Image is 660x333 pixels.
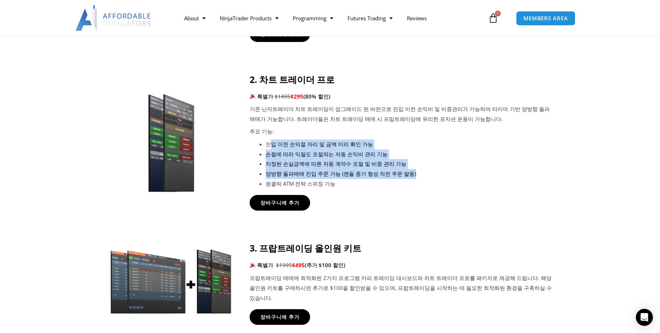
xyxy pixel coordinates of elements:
[250,104,552,124] p: 기존 닌자트레이더 차트 트레이딩이 업그레이드 된 버전으로 진입 이전 손익비 및 비중관리가 가능하며 타이머 기반 양방향 돌파매매가 가능합니다. 트레이더들은 차트 트레이딩 매매 ...
[250,242,361,254] strong: 3. 프랍트레이딩 올인원 키트
[292,261,305,269] b: $495
[266,139,552,149] li: 진입 이전 손익절 자리 및 금액 미리 확인 가능
[266,149,552,159] li: 손절에 따라 익절도 조절되는 자동 손익비 관리 기능
[250,273,552,303] p: 프랍트레이딩 매매에 최적화된 2가지 프로그램 카피 트레이딩 대시보드와 차트 트레이더 프로를 패키지로 제공해 드립니다. 해당 올인원 키트를 구매하시면 추가로 $100을 할인받을...
[250,73,335,85] strong: 2. 차트 트레이더 프로
[266,159,552,169] li: 지정된 손실금액에 따른 자동 계약수 조절 및 비중 관리 가능
[400,10,434,26] a: Reviews
[250,94,255,99] img: 🎉
[305,261,345,269] b: (추가 $100 할인)
[257,261,273,269] strong: 특별가
[636,309,653,326] div: Open Intercom Messenger
[303,93,330,100] b: (80% 할인)
[523,16,568,21] span: MEMBERS AREA
[177,10,213,26] a: About
[516,11,575,26] a: MEMBERS AREA
[291,93,303,100] b: $295
[266,169,552,179] li: 양방향 돌파매매 진입 주문 가능 (캔들 종가 형성 직전 주문 발동)
[250,263,255,268] img: 🎉
[177,10,486,26] nav: Menu
[257,93,273,100] strong: 특별가
[108,246,232,314] img: Screenshot 2024-11-20 150226 | Affordable Indicators – NinjaTrader
[75,5,152,31] img: LogoAI | Affordable Indicators – NinjaTrader
[213,10,286,26] a: NinjaTrader Products
[275,93,291,100] span: $1495
[340,10,400,26] a: Futures Trading
[286,10,340,26] a: Programming
[260,32,299,37] span: 장바구니에 추가
[260,200,299,205] span: 장바구니에 추가
[122,85,218,192] img: Screenshot 2024-11-20 145837 | Affordable Indicators – NinjaTrader
[276,261,292,269] span: $1995
[495,11,501,16] span: 0
[266,179,552,189] li: 원클릭 ATM 전략 스위칭 가능
[250,309,310,325] a: 장바구니에 추가
[250,195,310,211] a: 장바구니에 추가
[260,314,299,319] span: 장바구니에 추가
[250,127,552,137] p: 주요 기능:
[478,8,509,28] a: 0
